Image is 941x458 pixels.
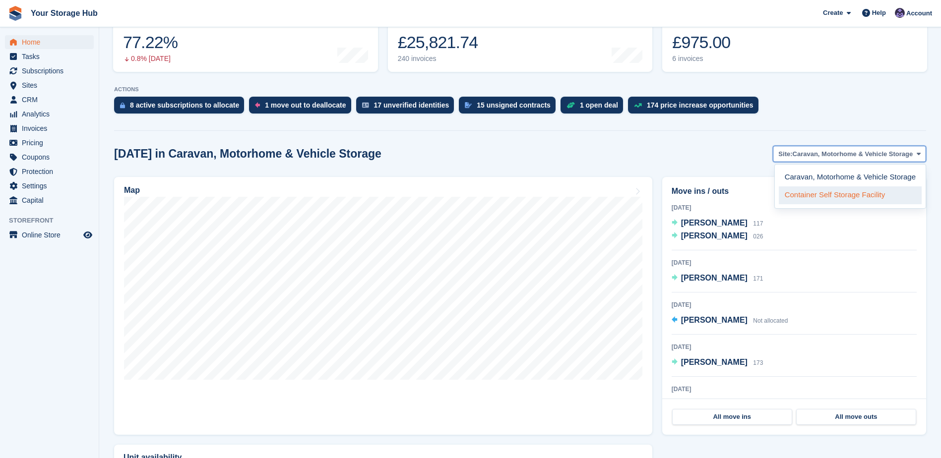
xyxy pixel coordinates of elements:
[124,186,140,195] h2: Map
[27,5,102,21] a: Your Storage Hub
[398,55,478,63] div: 240 invoices
[114,147,381,161] h2: [DATE] in Caravan, Motorhome & Vehicle Storage
[5,228,94,242] a: menu
[672,55,740,63] div: 6 invoices
[113,9,378,72] a: Occupancy 77.22% 0.8% [DATE]
[753,220,763,227] span: 117
[561,97,628,118] a: 1 open deal
[22,150,81,164] span: Coupons
[778,149,792,159] span: Site:
[672,356,763,369] a: [PERSON_NAME] 173
[753,233,763,240] span: 026
[647,101,753,109] div: 174 price increase opportunities
[477,101,551,109] div: 15 unsigned contracts
[628,97,763,118] a: 174 price increase opportunities
[465,102,472,108] img: contract_signature_icon-13c848040528278c33f63329250d36e43548de30e8caae1d1a13099fd9432cc5.svg
[672,385,917,394] div: [DATE]
[22,50,81,63] span: Tasks
[872,8,886,18] span: Help
[634,103,642,108] img: price_increase_opportunities-93ffe204e8149a01c8c9dc8f82e8f89637d9d84a8eef4429ea346261dce0b2c0.svg
[672,343,917,351] div: [DATE]
[672,409,792,425] a: All move ins
[9,216,99,226] span: Storefront
[672,185,917,197] h2: Move ins / outs
[374,101,449,109] div: 17 unverified identities
[672,314,788,327] a: [PERSON_NAME] Not allocated
[672,217,763,230] a: [PERSON_NAME] 117
[793,149,913,159] span: Caravan, Motorhome & Vehicle Storage
[662,9,927,72] a: Awaiting payment £975.00 6 invoices
[5,50,94,63] a: menu
[672,203,917,212] div: [DATE]
[22,136,81,150] span: Pricing
[5,179,94,193] a: menu
[5,35,94,49] a: menu
[753,317,788,324] span: Not allocated
[130,101,239,109] div: 8 active subscriptions to allocate
[5,121,94,135] a: menu
[5,64,94,78] a: menu
[82,229,94,241] a: Preview store
[779,169,922,186] a: Caravan, Motorhome & Vehicle Storage
[356,97,459,118] a: 17 unverified identities
[22,179,81,193] span: Settings
[388,9,653,72] a: Month-to-date sales £25,821.74 240 invoices
[672,272,763,285] a: [PERSON_NAME] 171
[255,102,260,108] img: move_outs_to_deallocate_icon-f764333ba52eb49d3ac5e1228854f67142a1ed5810a6f6cc68b1a99e826820c5.svg
[5,193,94,207] a: menu
[114,177,652,435] a: Map
[114,86,926,93] p: ACTIONS
[22,78,81,92] span: Sites
[22,165,81,178] span: Protection
[753,359,763,366] span: 173
[22,193,81,207] span: Capital
[22,121,81,135] span: Invoices
[753,275,763,282] span: 171
[123,32,178,53] div: 77.22%
[22,93,81,107] span: CRM
[22,228,81,242] span: Online Store
[5,150,94,164] a: menu
[22,107,81,121] span: Analytics
[672,230,763,243] a: [PERSON_NAME] 026
[681,219,748,227] span: [PERSON_NAME]
[22,64,81,78] span: Subscriptions
[681,274,748,282] span: [PERSON_NAME]
[566,102,575,109] img: deal-1b604bf984904fb50ccaf53a9ad4b4a5d6e5aea283cecdc64d6e3604feb123c2.svg
[459,97,561,118] a: 15 unsigned contracts
[681,358,748,366] span: [PERSON_NAME]
[823,8,843,18] span: Create
[672,300,917,309] div: [DATE]
[398,32,478,53] div: £25,821.74
[120,102,125,109] img: active_subscription_to_allocate_icon-d502201f5373d7db506a760aba3b589e785aa758c864c3986d89f69b8ff3...
[8,6,23,21] img: stora-icon-8386f47178a22dfd0bd8f6a31ec36ba5ce8667c1dd55bd0f319d3a0aa187defe.svg
[5,107,94,121] a: menu
[773,146,926,162] button: Site: Caravan, Motorhome & Vehicle Storage
[249,97,356,118] a: 1 move out to deallocate
[672,258,917,267] div: [DATE]
[681,316,748,324] span: [PERSON_NAME]
[895,8,905,18] img: Liam Beddard
[5,78,94,92] a: menu
[580,101,618,109] div: 1 open deal
[5,136,94,150] a: menu
[5,93,94,107] a: menu
[265,101,346,109] div: 1 move out to deallocate
[779,186,922,204] a: Container Self Storage Facility
[114,97,249,118] a: 8 active subscriptions to allocate
[22,35,81,49] span: Home
[906,8,932,18] span: Account
[796,409,916,425] a: All move outs
[123,55,178,63] div: 0.8% [DATE]
[681,231,748,240] span: [PERSON_NAME]
[362,102,369,108] img: verify_identity-adf6edd0f0f0b5bbfe63781bf79b02c33cf7c696d77639b501bdc392416b5a36.svg
[5,165,94,178] a: menu
[672,32,740,53] div: £975.00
